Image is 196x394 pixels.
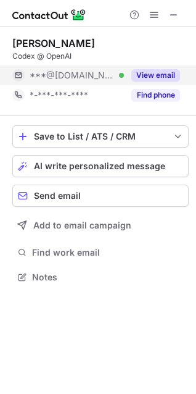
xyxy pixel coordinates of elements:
[34,191,81,201] span: Send email
[34,132,167,141] div: Save to List / ATS / CRM
[30,70,115,81] span: ***@[DOMAIN_NAME]
[131,69,180,82] button: Reveal Button
[12,51,189,62] div: Codex @ OpenAI
[33,220,131,230] span: Add to email campaign
[32,247,184,258] span: Find work email
[12,185,189,207] button: Send email
[12,125,189,148] button: save-profile-one-click
[12,214,189,237] button: Add to email campaign
[12,155,189,177] button: AI write personalized message
[34,161,165,171] span: AI write personalized message
[12,244,189,261] button: Find work email
[12,269,189,286] button: Notes
[32,272,184,283] span: Notes
[131,89,180,101] button: Reveal Button
[12,7,86,22] img: ContactOut v5.3.10
[12,37,95,49] div: [PERSON_NAME]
